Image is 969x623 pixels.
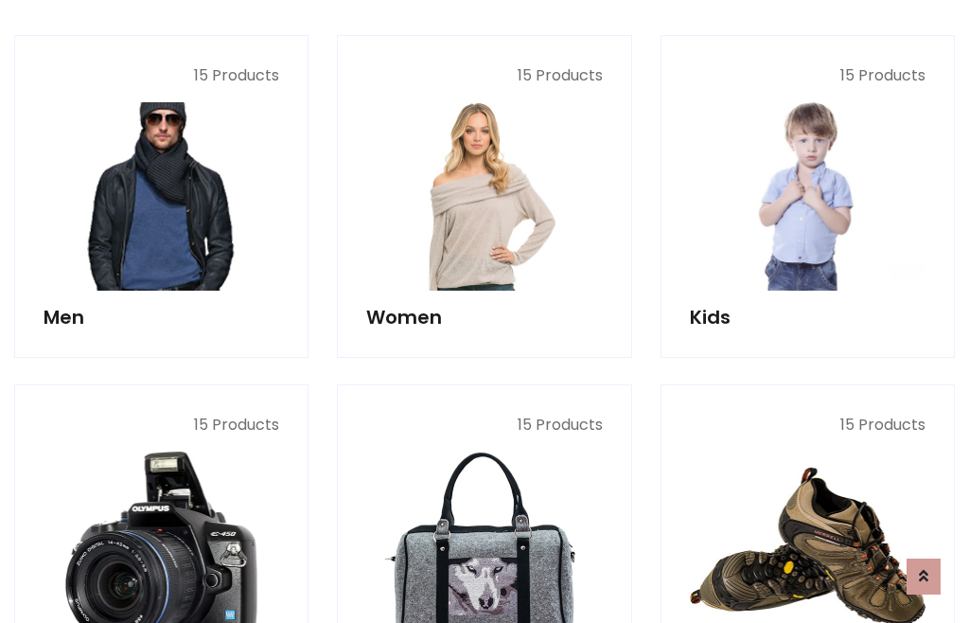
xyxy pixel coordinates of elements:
[44,306,279,329] h5: Men
[366,306,602,329] h5: Women
[690,414,925,436] p: 15 Products
[366,64,602,87] p: 15 Products
[690,306,925,329] h5: Kids
[44,414,279,436] p: 15 Products
[690,64,925,87] p: 15 Products
[366,414,602,436] p: 15 Products
[44,64,279,87] p: 15 Products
